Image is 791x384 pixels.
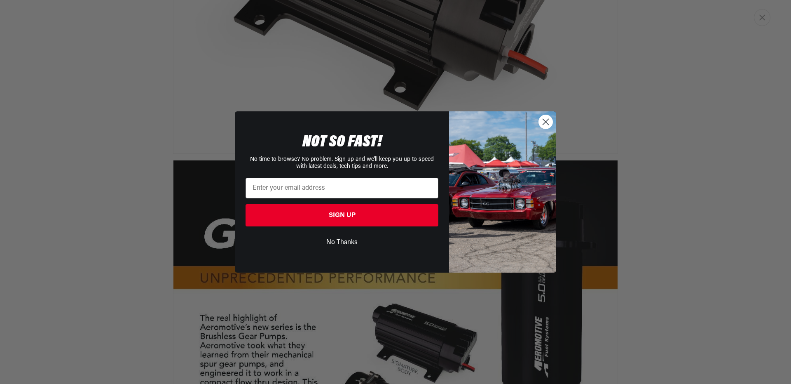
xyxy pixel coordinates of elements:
[449,111,556,272] img: 85cdd541-2605-488b-b08c-a5ee7b438a35.jpeg
[250,156,434,170] span: No time to browse? No problem. Sign up and we'll keep you up to speed with latest deals, tech tip...
[246,204,438,226] button: SIGN UP
[246,178,438,198] input: Enter your email address
[246,235,438,250] button: No Thanks
[538,115,553,129] button: Close dialog
[302,134,382,151] span: NOT SO FAST!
